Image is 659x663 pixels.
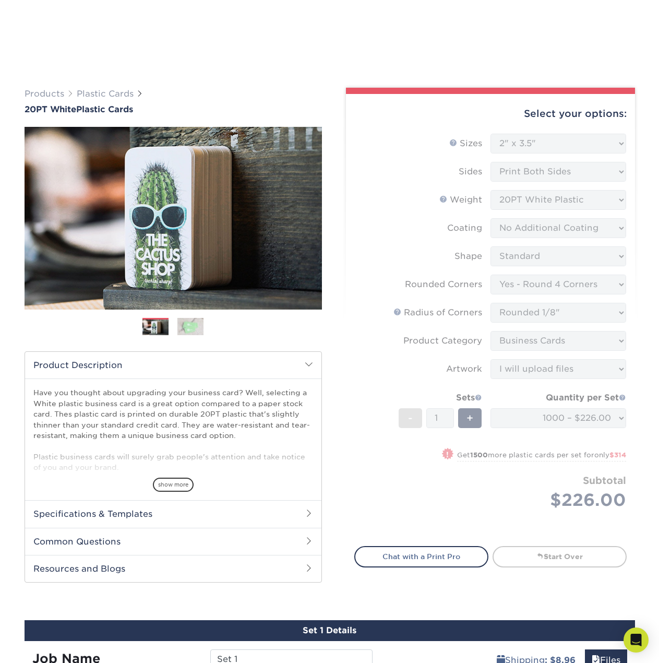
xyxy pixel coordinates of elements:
a: 20PT WhitePlastic Cards [25,104,322,114]
h2: Common Questions [25,528,321,555]
img: Plastic Cards 01 [142,318,169,337]
img: 20PT White 01 [25,115,322,321]
h1: Plastic Cards [25,104,322,114]
h2: Specifications & Templates [25,500,321,527]
h2: Product Description [25,352,321,378]
div: Set 1 Details [25,620,635,641]
a: Plastic Cards [77,89,134,99]
div: Select your options: [354,94,627,134]
div: Open Intercom Messenger [624,628,649,653]
a: Chat with a Print Pro [354,546,488,567]
h2: Resources and Blogs [25,555,321,582]
a: Products [25,89,64,99]
span: 20PT White [25,104,76,114]
span: show more [153,478,194,492]
a: Start Over [493,546,627,567]
img: Plastic Cards 02 [177,317,203,336]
